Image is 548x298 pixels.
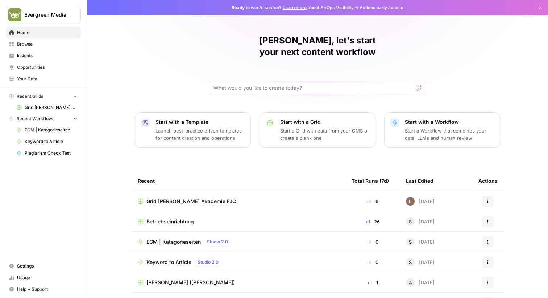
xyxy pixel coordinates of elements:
a: Keyword to ArticleStudio 2.0 [138,258,340,266]
div: Total Runs (7d) [352,171,389,191]
button: Workspace: Evergreen Media [6,6,81,24]
button: Start with a WorkflowStart a Workflow that combines your data, LLMs and human review [384,112,500,148]
a: Learn more [283,5,307,10]
a: Betriebseinrichtung [138,218,340,225]
div: [DATE] [406,197,435,206]
a: Grid [PERSON_NAME] Akademie FJC [13,102,81,113]
span: A [409,279,412,286]
span: Opportunities [17,64,78,71]
a: Usage [6,272,81,284]
button: Help + Support [6,284,81,295]
a: Grid [PERSON_NAME] Akademie FJC [138,198,340,205]
span: Keyword to Article [146,259,191,266]
a: EGM | KategorieseitenStudio 2.0 [138,238,340,246]
div: [DATE] [406,278,435,287]
span: Plagiarism Check Test [25,150,78,156]
span: Recent Grids [17,93,43,100]
span: Settings [17,263,78,269]
span: S [409,218,412,225]
p: Launch best-practice driven templates for content creation and operations [155,127,245,142]
img: Evergreen Media Logo [8,8,21,21]
span: Evergreen Media [24,11,68,18]
button: Start with a GridStart a Grid with data from your CMS or create a blank one [260,112,375,148]
a: [PERSON_NAME] ([PERSON_NAME]) [138,279,340,286]
a: Opportunities [6,62,81,73]
a: Insights [6,50,81,62]
div: [DATE] [406,258,435,266]
span: Studio 2.0 [207,239,228,245]
span: Actions early access [360,4,403,11]
span: EGM | Kategorieseiten [146,238,201,245]
span: Keyword to Article [25,138,78,145]
div: 0 [352,259,394,266]
a: Home [6,27,81,38]
div: 0 [352,238,394,245]
p: Start a Workflow that combines your data, LLMs and human review [405,127,494,142]
p: Start with a Grid [280,118,369,126]
span: [PERSON_NAME] ([PERSON_NAME]) [146,279,235,286]
div: Actions [478,171,498,191]
div: 1 [352,279,394,286]
div: Recent [138,171,340,191]
span: Help + Support [17,286,78,293]
div: 6 [352,198,394,205]
button: Recent Workflows [6,113,81,124]
button: Recent Grids [6,91,81,102]
div: Last Edited [406,171,433,191]
a: Your Data [6,73,81,85]
div: 26 [352,218,394,225]
a: EGM | Kategorieseiten [13,124,81,136]
input: What would you like to create today? [213,84,413,92]
span: EGM | Kategorieseiten [25,127,78,133]
a: Settings [6,260,81,272]
span: Betriebseinrichtung [146,218,194,225]
p: Start with a Workflow [405,118,494,126]
p: Start with a Template [155,118,245,126]
span: Recent Workflows [17,116,54,122]
h1: [PERSON_NAME], let's start your next content workflow [209,35,426,58]
span: Browse [17,41,78,47]
span: S [409,238,412,245]
a: Plagiarism Check Test [13,147,81,159]
span: Ready to win AI search? about AirOps Visibility [232,4,354,11]
span: Insights [17,53,78,59]
div: [DATE] [406,217,435,226]
div: [DATE] [406,238,435,246]
img: dg2rw5lz5wrueqm9mfsnexyipzh4 [406,197,415,206]
p: Start a Grid with data from your CMS or create a blank one [280,127,369,142]
a: Keyword to Article [13,136,81,147]
span: Studio 2.0 [198,259,219,265]
span: Your Data [17,76,78,82]
span: Grid [PERSON_NAME] Akademie FJC [146,198,236,205]
button: Start with a TemplateLaunch best-practice driven templates for content creation and operations [135,112,251,148]
a: Browse [6,38,81,50]
span: Grid [PERSON_NAME] Akademie FJC [25,104,78,111]
span: S [409,259,412,266]
span: Home [17,29,78,36]
span: Usage [17,274,78,281]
